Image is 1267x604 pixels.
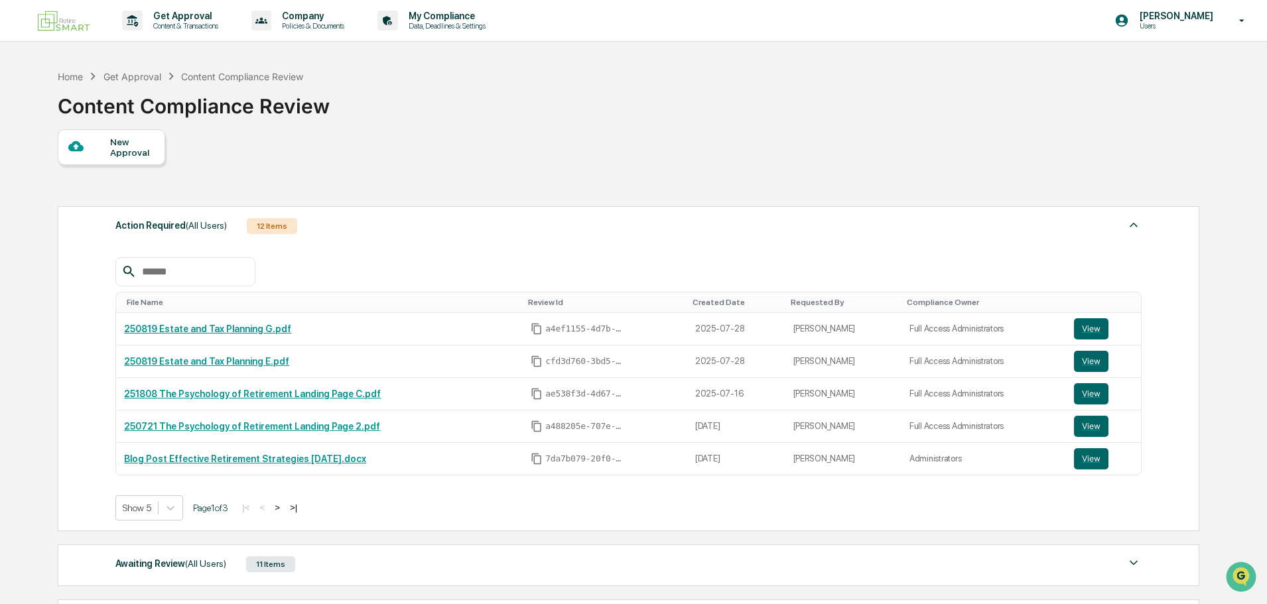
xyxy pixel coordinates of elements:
span: Copy Id [531,388,543,400]
td: Full Access Administrators [901,378,1066,410]
span: a4ef1155-4d7b-460d-9fc2-b7dc6b8440ce [545,324,625,334]
img: caret [1126,217,1142,233]
td: [PERSON_NAME] [785,443,901,475]
a: 250721 The Psychology of Retirement Landing Page 2.pdf [124,421,380,432]
div: Home [58,71,83,82]
a: View [1074,351,1133,372]
a: 251808 The Psychology of Retirement Landing Page C.pdf [124,389,381,399]
p: Company [271,11,351,21]
a: 250819 Estate and Tax Planning E.pdf [124,356,289,367]
img: caret [1126,555,1142,571]
p: My Compliance [398,11,492,21]
p: [PERSON_NAME] [1129,11,1220,21]
div: 12 Items [247,218,297,234]
p: Content & Transactions [143,21,225,30]
td: [PERSON_NAME] [785,410,901,443]
div: 🔎 [13,194,24,204]
a: View [1074,318,1133,339]
td: [PERSON_NAME] [785,345,901,378]
a: View [1074,416,1133,437]
span: Preclearance [27,167,86,180]
p: Policies & Documents [271,21,351,30]
span: (All Users) [185,558,226,569]
div: Action Required [115,217,227,234]
a: View [1074,383,1133,404]
td: 2025-07-16 [687,378,785,410]
div: Toggle SortBy [1077,298,1136,307]
td: [PERSON_NAME] [785,313,901,345]
button: View [1074,383,1108,404]
td: Full Access Administrators [901,345,1066,378]
td: Full Access Administrators [901,313,1066,345]
span: cfd3d760-3bd5-4af0-a9d7-577854458835 [545,356,625,367]
button: View [1074,351,1108,372]
img: logo [32,5,96,36]
td: 2025-07-28 [687,345,785,378]
p: Get Approval [143,11,225,21]
div: New Approval [110,137,155,158]
div: Toggle SortBy [907,298,1061,307]
iframe: Open customer support [1225,560,1260,596]
span: 7da7b079-20f0-494d-a22f-36c8cf09740a [545,453,625,464]
div: Toggle SortBy [528,298,682,307]
div: Toggle SortBy [693,298,780,307]
span: Pylon [132,225,161,235]
a: 250819 Estate and Tax Planning G.pdf [124,324,291,334]
button: >| [286,502,301,513]
span: Attestations [109,167,165,180]
img: 1746055101610-c473b297-6a78-478c-a979-82029cc54cd1 [13,101,37,125]
p: How can we help? [13,28,241,49]
button: < [255,502,269,513]
a: 🔎Data Lookup [8,187,89,211]
a: Blog Post Effective Retirement Strategies [DATE].docx [124,453,366,464]
div: We're available if you need us! [45,115,168,125]
div: Content Compliance Review [58,84,330,118]
button: > [271,502,284,513]
p: Users [1129,21,1220,30]
a: 🗄️Attestations [91,162,170,186]
td: Full Access Administrators [901,410,1066,443]
span: a488205e-707e-4f64-9efe-10157ba20c38 [545,421,625,432]
div: Toggle SortBy [127,298,517,307]
p: Data, Deadlines & Settings [398,21,492,30]
a: Powered byPylon [94,224,161,235]
span: Data Lookup [27,192,84,206]
span: ae538f3d-4d67-4b87-abfa-e7cb15cdf275 [545,389,625,399]
div: Awaiting Review [115,555,226,572]
span: Copy Id [531,355,543,367]
span: (All Users) [186,220,227,231]
div: 🗄️ [96,168,107,179]
button: View [1074,448,1108,469]
a: 🖐️Preclearance [8,162,91,186]
div: Get Approval [103,71,161,82]
td: [DATE] [687,410,785,443]
td: 2025-07-28 [687,313,785,345]
div: Content Compliance Review [181,71,303,82]
button: View [1074,416,1108,437]
input: Clear [34,60,219,74]
div: 11 Items [246,556,295,572]
td: [DATE] [687,443,785,475]
div: 🖐️ [13,168,24,179]
button: Start new chat [226,105,241,121]
div: Toggle SortBy [791,298,896,307]
a: View [1074,448,1133,469]
span: Copy Id [531,420,543,432]
td: Administrators [901,443,1066,475]
div: Start new chat [45,101,218,115]
td: [PERSON_NAME] [785,378,901,410]
span: Copy Id [531,323,543,335]
button: View [1074,318,1108,339]
button: |< [238,502,253,513]
span: Copy Id [531,453,543,465]
span: Page 1 of 3 [193,503,228,513]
